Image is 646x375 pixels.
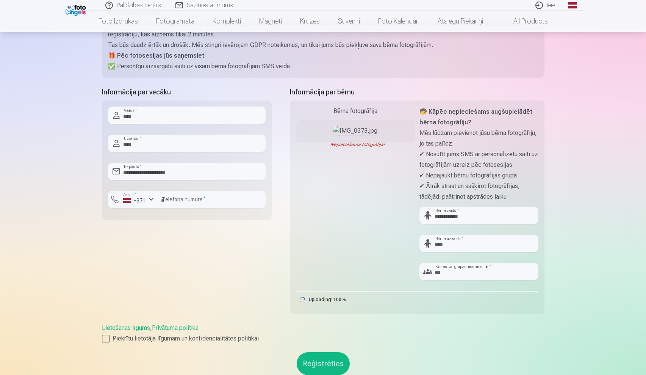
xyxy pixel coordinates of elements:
[296,107,415,116] div: Bērna fotogrāfija
[419,181,538,202] p: ✔ Ātrāk atrast un sašķirot fotogrāfijas, tādējādi paātrinot apstrādes laiku
[102,334,544,343] label: Piekrītu lietotāja līgumam un konfidencialitātes politikai
[419,149,538,170] p: ✔ Nosūtīt jums SMS ar personalizētu saiti uz fotogrāfijām uzreiz pēc fotosesijas
[250,11,291,32] a: Magnēti
[65,3,88,16] img: /fa1
[108,40,538,50] p: Tas būs daudz ērtāk un drošāk. Mēs stingri ievērojam GDPR noteikumus, un tikai jums būs piekļuve ...
[429,11,492,32] a: Atslēgu piekariņi
[369,11,429,32] a: Foto kalendāri
[152,324,199,331] a: Privātuma politika
[147,11,203,32] a: Fotogrāmata
[102,324,150,331] a: Lietošanas līgums
[108,52,206,59] strong: 🎁 Pēc fotosesijas jūs saņemsiet:
[419,128,538,149] p: Mēs lūdzam pievienot jūsu bērna fotogrāfiju, jo tas palīdz:
[291,11,329,32] a: Krūzes
[419,170,538,181] p: ✔ Nepajaukt bērnu fotogrāfijas grupā
[296,291,347,308] div: Uploading
[296,291,538,292] div: 100%
[297,352,350,375] button: Reģistrēties
[102,87,272,97] h5: Informācija par vecāku
[203,11,250,32] a: Komplekti
[89,11,147,32] a: Foto izdrukas
[290,87,544,97] h5: Informācija par bērnu
[123,197,146,204] div: +371
[296,141,415,147] div: Nepieciešama fotogrāfija!
[329,11,369,32] a: Suvenīri
[120,192,139,198] label: Valsts
[492,11,557,32] a: All products
[333,126,377,135] img: IMG_0373.jpg
[108,61,538,72] p: ✅ Personīgu aizsargātu saiti uz visām bērna fotogrāfijām SMS veidā
[102,323,544,343] div: ,
[108,191,157,208] button: Valsts*+371
[309,297,346,302] div: Uploading: 100%
[419,108,532,126] strong: 🧒 Kāpēc nepieciešams augšupielādēt bērna fotogrāfiju?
